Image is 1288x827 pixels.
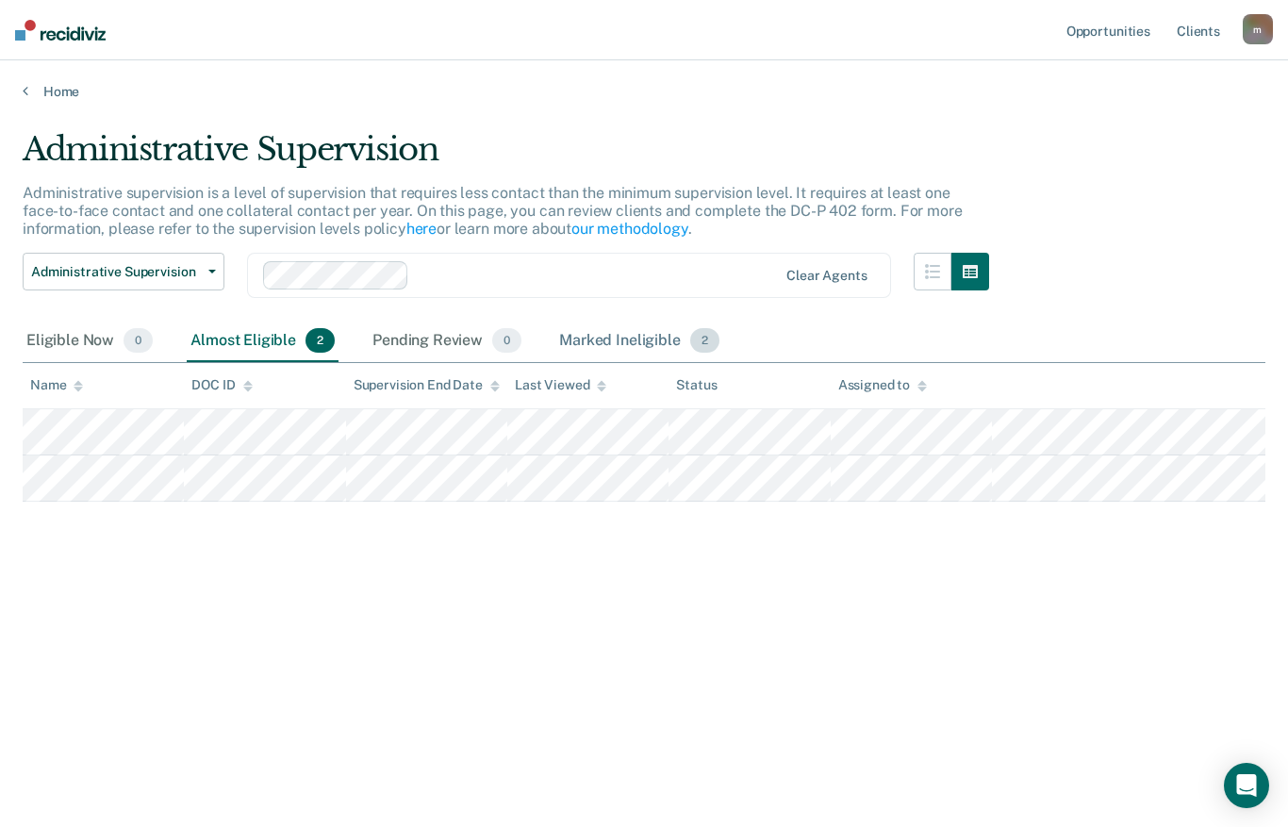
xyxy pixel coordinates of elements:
[23,184,962,238] p: Administrative supervision is a level of supervision that requires less contact than the minimum ...
[555,321,723,362] div: Marked Ineligible2
[23,321,157,362] div: Eligible Now0
[676,377,717,393] div: Status
[30,377,83,393] div: Name
[406,220,437,238] a: here
[690,328,719,353] span: 2
[1243,14,1273,44] button: m
[23,253,224,290] button: Administrative Supervision
[838,377,927,393] div: Assigned to
[515,377,606,393] div: Last Viewed
[23,83,1265,100] a: Home
[354,377,500,393] div: Supervision End Date
[305,328,335,353] span: 2
[15,20,106,41] img: Recidiviz
[124,328,153,353] span: 0
[786,268,867,284] div: Clear agents
[23,130,989,184] div: Administrative Supervision
[31,264,201,280] span: Administrative Supervision
[1224,763,1269,808] div: Open Intercom Messenger
[369,321,525,362] div: Pending Review0
[187,321,339,362] div: Almost Eligible2
[492,328,521,353] span: 0
[191,377,252,393] div: DOC ID
[571,220,688,238] a: our methodology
